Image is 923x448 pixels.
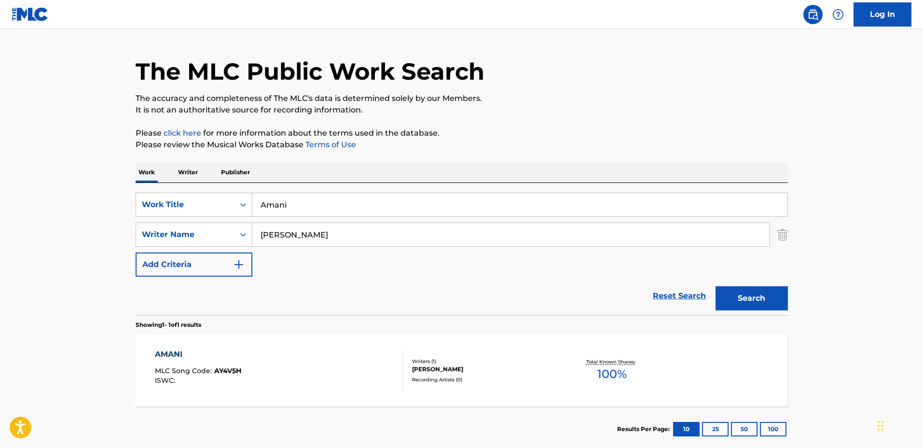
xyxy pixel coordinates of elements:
p: Total Known Shares: [586,358,638,365]
form: Search Form [136,193,788,315]
button: Add Criteria [136,252,252,277]
img: MLC Logo [12,7,49,21]
button: 10 [673,422,700,436]
a: Public Search [803,5,823,24]
p: Please for more information about the terms used in the database. [136,127,788,139]
a: AMANIMLC Song Code:AY4V5HISWC:Writers (1)[PERSON_NAME]Recording Artists (0)Total Known Shares:100% [136,334,788,406]
p: It is not an authoritative source for recording information. [136,104,788,116]
div: Writers ( 1 ) [412,358,558,365]
div: Drag [878,411,883,440]
span: AY4V5H [214,366,241,375]
img: 9d2ae6d4665cec9f34b9.svg [233,259,245,270]
p: Writer [175,162,201,182]
a: click here [164,128,201,138]
p: Results Per Page: [617,425,672,434]
div: Recording Artists ( 0 ) [412,376,558,383]
div: [PERSON_NAME] [412,365,558,374]
img: search [807,9,819,20]
p: The accuracy and completeness of The MLC's data is determined solely by our Members. [136,93,788,104]
p: Please review the Musical Works Database [136,139,788,151]
div: Help [828,5,848,24]
a: Log In [854,2,911,27]
div: Writer Name [142,229,229,240]
button: 100 [760,422,786,436]
span: ISWC : [155,376,178,385]
p: Showing 1 - 1 of 1 results [136,321,201,329]
h1: The MLC Public Work Search [136,57,484,86]
img: Delete Criterion [777,223,788,247]
span: 100 % [597,365,627,383]
a: Reset Search [648,285,711,307]
button: Search [716,286,788,310]
a: Terms of Use [303,140,356,149]
div: Work Title [142,199,229,210]
button: 25 [702,422,729,436]
p: Publisher [218,162,253,182]
p: Work [136,162,158,182]
button: 50 [731,422,758,436]
iframe: Chat Widget [875,402,923,448]
div: AMANI [155,349,241,360]
span: MLC Song Code : [155,366,214,375]
img: help [832,9,844,20]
